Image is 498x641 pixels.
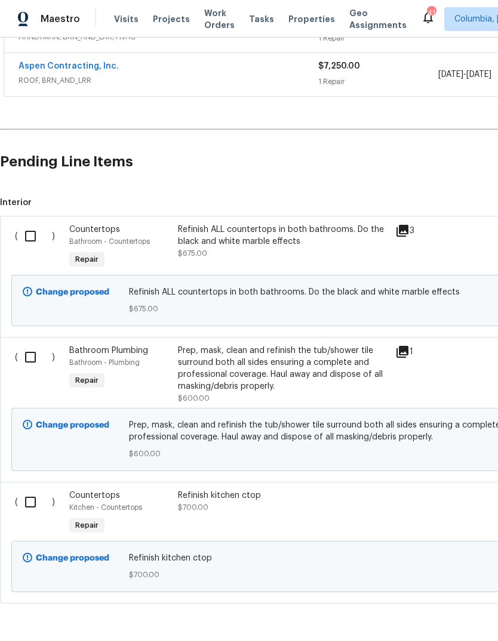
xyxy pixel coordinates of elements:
[114,13,139,25] span: Visits
[11,486,66,541] div: ( )
[438,69,491,80] span: -
[395,345,442,359] div: 1
[204,7,235,31] span: Work Orders
[178,250,207,257] span: $675.00
[318,76,438,88] div: 1 Repair
[70,374,103,386] span: Repair
[178,490,388,501] div: Refinish kitchen ctop
[11,341,66,408] div: ( )
[178,504,208,511] span: $700.00
[19,75,318,86] span: ROOF, BRN_AND_LRR
[19,62,119,70] a: Aspen Contracting, Inc.
[36,288,109,296] b: Change proposed
[36,554,109,562] b: Change proposed
[69,238,150,245] span: Bathroom - Countertops
[178,224,388,247] div: Refinish ALL countertops in both bathrooms. Do the black and white marble effects
[288,13,335,25] span: Properties
[69,359,140,366] span: Bathroom - Plumbing
[69,346,148,355] span: Bathroom Plumbing
[438,70,463,79] span: [DATE]
[395,224,442,238] div: 3
[70,253,103,265] span: Repair
[69,504,142,511] span: Kitchen - Countertops
[249,15,274,23] span: Tasks
[153,13,190,25] span: Projects
[318,62,360,70] span: $7,250.00
[318,32,438,44] div: 1 Repair
[41,13,80,25] span: Maestro
[178,345,388,392] div: Prep, mask, clean and refinish the tub/shower tile surround both all sides ensuring a complete an...
[11,220,66,275] div: ( )
[36,421,109,429] b: Change proposed
[69,491,120,500] span: Countertops
[69,225,120,234] span: Countertops
[178,395,210,402] span: $600.00
[466,70,491,79] span: [DATE]
[427,7,435,19] div: 41
[349,7,407,31] span: Geo Assignments
[70,519,103,531] span: Repair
